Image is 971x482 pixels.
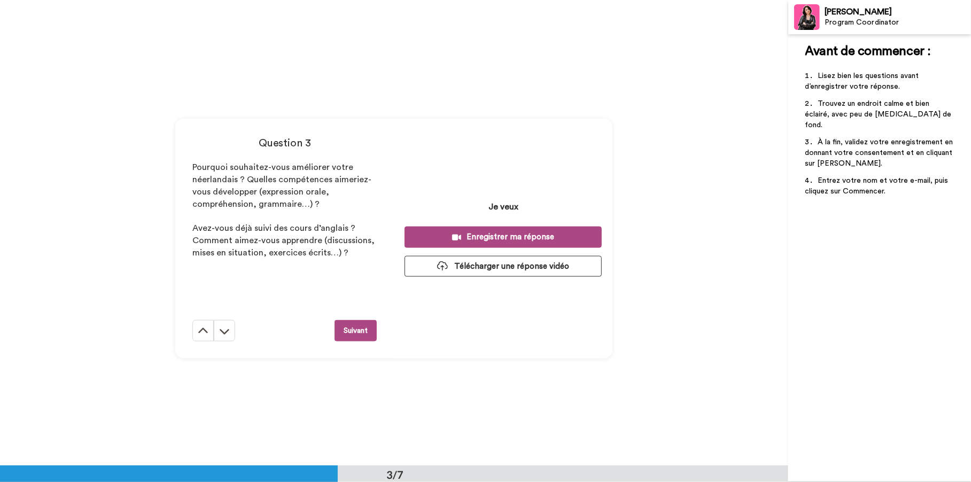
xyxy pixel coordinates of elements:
[805,100,954,129] span: Trouvez un endroit calme et bien éclairé, avec peu de [MEDICAL_DATA] de fond.
[805,138,956,167] span: À la fin, validez votre enregistrement en donnant votre consentement et en cliquant sur [PERSON_N...
[405,256,602,277] button: Télécharger une réponse vidéo
[192,136,377,151] h4: Question 3
[825,7,970,17] div: [PERSON_NAME]
[825,18,970,27] div: Program Coordinator
[335,320,377,341] button: Suivant
[805,177,951,195] span: Entrez votre nom et votre e-mail, puis cliquez sur Commencer.
[413,231,593,243] div: Enregistrer ma réponse
[805,72,921,90] span: Lisez bien les questions avant d’enregistrer votre réponse.
[805,45,931,58] span: Avant de commencer :
[192,163,371,208] span: Pourquoi souhaitez-vous améliorer votre néerlandais ? Quelles compétences aimeriez-vous développe...
[794,4,820,30] img: Profile Image
[192,224,377,257] span: Avez-vous déjà suivi des cours d’anglais ? Comment aimez-vous apprendre (discussions, mises en si...
[488,200,518,213] p: Je veux
[369,467,421,482] div: 3/7
[405,227,602,247] button: Enregistrer ma réponse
